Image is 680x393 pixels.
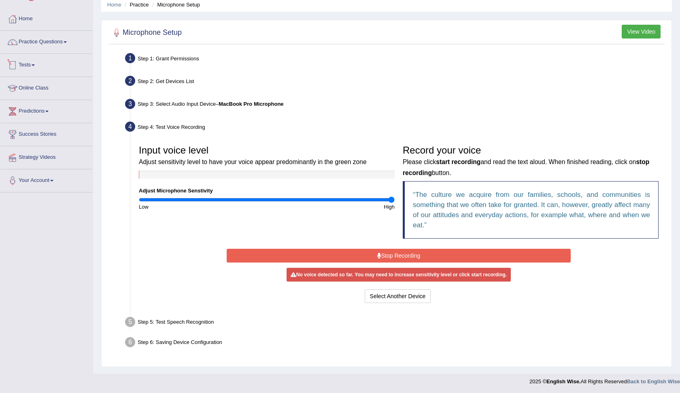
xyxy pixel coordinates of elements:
b: MacBook Pro Microphone [219,101,283,107]
div: Step 6: Saving Device Configuration [121,335,668,352]
a: Your Account [0,169,93,190]
b: stop recording [403,158,649,176]
button: Select Another Device [365,289,431,303]
h3: Record your voice [403,145,659,177]
span: – [216,101,284,107]
div: No voice detected so far. You may need to increase sensitivity level or click start recording. [287,268,511,282]
a: Back to English Wise [627,378,680,384]
li: Microphone Setup [150,1,200,9]
small: Adjust sensitivity level to have your voice appear predominantly in the green zone [139,158,367,165]
a: Home [0,8,93,28]
div: Step 4: Test Voice Recording [121,119,668,137]
div: 2025 © All Rights Reserved [529,374,680,385]
a: Success Stories [0,123,93,143]
button: View Video [622,25,661,38]
a: Strategy Videos [0,146,93,167]
div: Step 2: Get Devices List [121,73,668,91]
a: Predictions [0,100,93,120]
div: Low [135,203,267,211]
h2: Microphone Setup [110,27,182,39]
h3: Input voice level [139,145,395,167]
div: High [267,203,399,211]
label: Adjust Microphone Senstivity [139,187,213,194]
li: Practice [123,1,149,9]
strong: English Wise. [546,378,580,384]
a: Online Class [0,77,93,97]
b: start recording [436,158,480,165]
a: Home [107,2,121,8]
button: Stop Recording [227,249,570,263]
q: The culture we acquire from our families, schools, and communities is something that we often tak... [413,191,650,229]
div: Step 3: Select Audio Input Device [121,96,668,114]
a: Tests [0,54,93,74]
small: Please click and read the text aloud. When finished reading, click on button. [403,158,649,176]
div: Step 1: Grant Permissions [121,51,668,68]
div: Step 5: Test Speech Recognition [121,314,668,332]
a: Practice Questions [0,31,93,51]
